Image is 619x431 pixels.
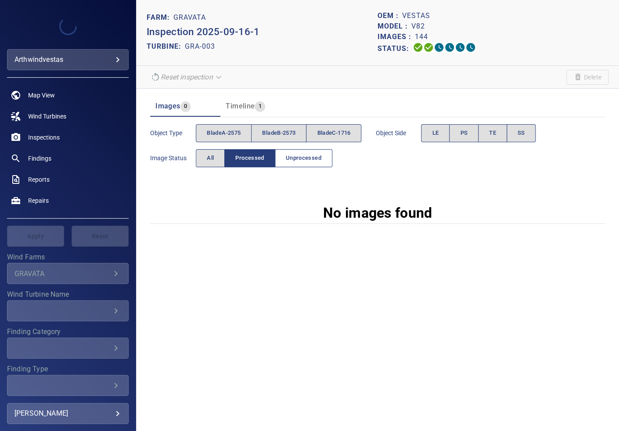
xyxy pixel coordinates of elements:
[460,128,468,138] span: PS
[207,128,241,138] span: bladeA-2575
[161,73,212,81] em: Reset inspection
[444,42,455,53] svg: ML Processing 0%
[147,12,173,23] p: FARM:
[378,32,415,42] p: Images :
[14,53,121,67] div: arthwindvestas
[28,112,66,121] span: Wind Turbines
[147,41,185,52] p: TURBINE:
[155,102,180,110] span: Images
[306,124,361,142] button: bladeC-1716
[150,129,196,137] span: Object type
[7,85,129,106] a: map noActive
[415,32,428,42] p: 144
[196,149,332,167] div: imageStatus
[7,190,129,211] a: repairs noActive
[14,269,111,278] div: GRAVATA
[14,406,121,420] div: [PERSON_NAME]
[7,127,129,148] a: inspections noActive
[7,169,129,190] a: reports noActive
[147,25,378,40] p: Inspection 2025-09-16-1
[173,12,206,23] p: GRAVATA
[185,41,215,52] p: GRA-003
[378,21,411,32] p: Model :
[455,42,465,53] svg: Matching 0%
[317,128,350,138] span: bladeC-1716
[375,129,421,137] span: Object Side
[566,70,608,85] span: Unable to delete the inspection due to your user permissions
[7,291,129,298] label: Wind Turbine Name
[224,149,275,167] button: Processed
[207,153,214,163] span: All
[7,49,129,70] div: arthwindvestas
[28,91,55,100] span: Map View
[147,69,227,85] div: Reset inspection
[323,202,432,223] p: No images found
[378,11,402,21] p: OEM :
[251,124,306,142] button: bladeB-2573
[449,124,479,142] button: PS
[432,128,439,138] span: LE
[235,153,264,163] span: Processed
[28,175,50,184] span: Reports
[489,128,496,138] span: TE
[286,153,321,163] span: Unprocessed
[28,154,51,163] span: Findings
[507,124,536,142] button: SS
[226,102,255,110] span: Timeline
[7,106,129,127] a: windturbines noActive
[378,42,413,55] p: Status:
[150,154,196,162] span: Image Status
[421,124,450,142] button: LE
[421,124,536,142] div: objectSide
[434,42,444,53] svg: Selecting 0%
[196,124,361,142] div: objectType
[196,124,252,142] button: bladeA-2575
[478,124,507,142] button: TE
[423,42,434,53] svg: Data Formatted 100%
[465,42,476,53] svg: Classification 0%
[402,11,430,21] p: Vestas
[7,148,129,169] a: findings noActive
[411,21,425,32] p: V82
[413,42,423,53] svg: Uploading 100%
[7,375,129,396] div: Finding Type
[7,328,129,335] label: Finding Category
[28,133,60,142] span: Inspections
[7,338,129,359] div: Finding Category
[7,300,129,321] div: Wind Turbine Name
[180,101,191,111] span: 0
[28,196,49,205] span: Repairs
[262,128,295,138] span: bladeB-2573
[518,128,525,138] span: SS
[275,149,332,167] button: Unprocessed
[255,101,265,111] span: 1
[7,366,129,373] label: Finding Type
[196,149,225,167] button: All
[7,263,129,284] div: Wind Farms
[7,254,129,261] label: Wind Farms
